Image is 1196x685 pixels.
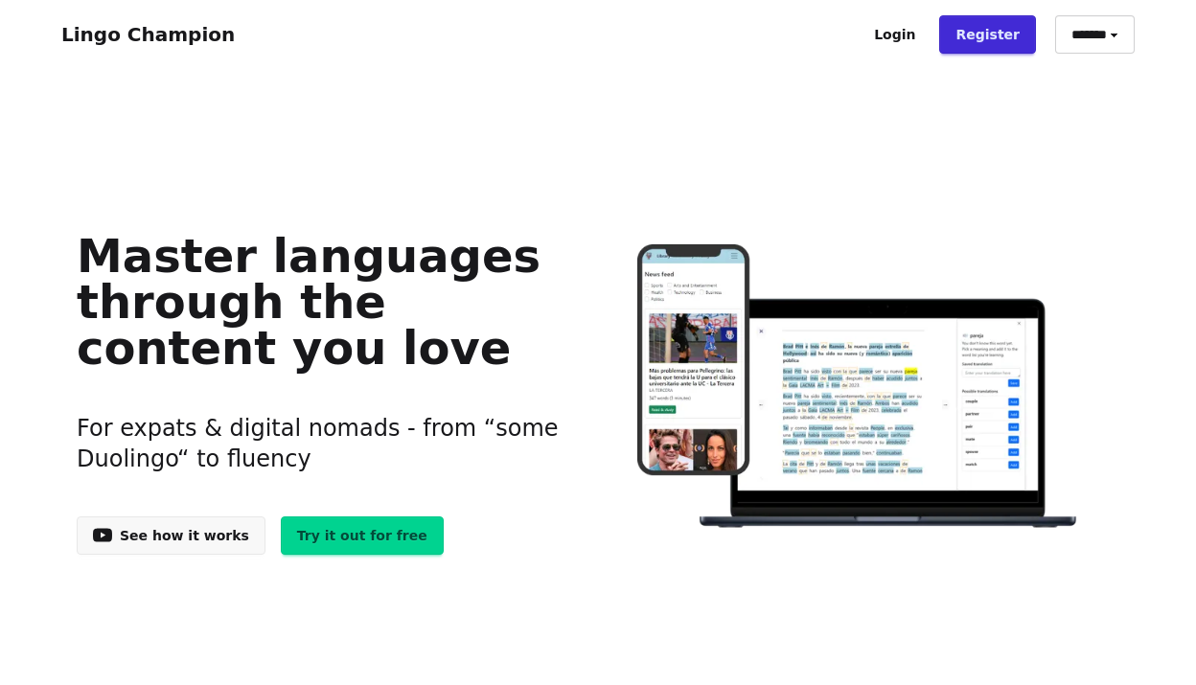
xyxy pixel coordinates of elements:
[281,516,444,555] a: Try it out for free
[77,390,568,497] h3: For expats & digital nomads - from “some Duolingo“ to fluency
[61,23,235,46] a: Lingo Champion
[939,15,1036,54] a: Register
[77,516,265,555] a: See how it works
[77,233,568,371] h1: Master languages through the content you love
[599,244,1119,531] img: Learn languages online
[858,15,931,54] a: Login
